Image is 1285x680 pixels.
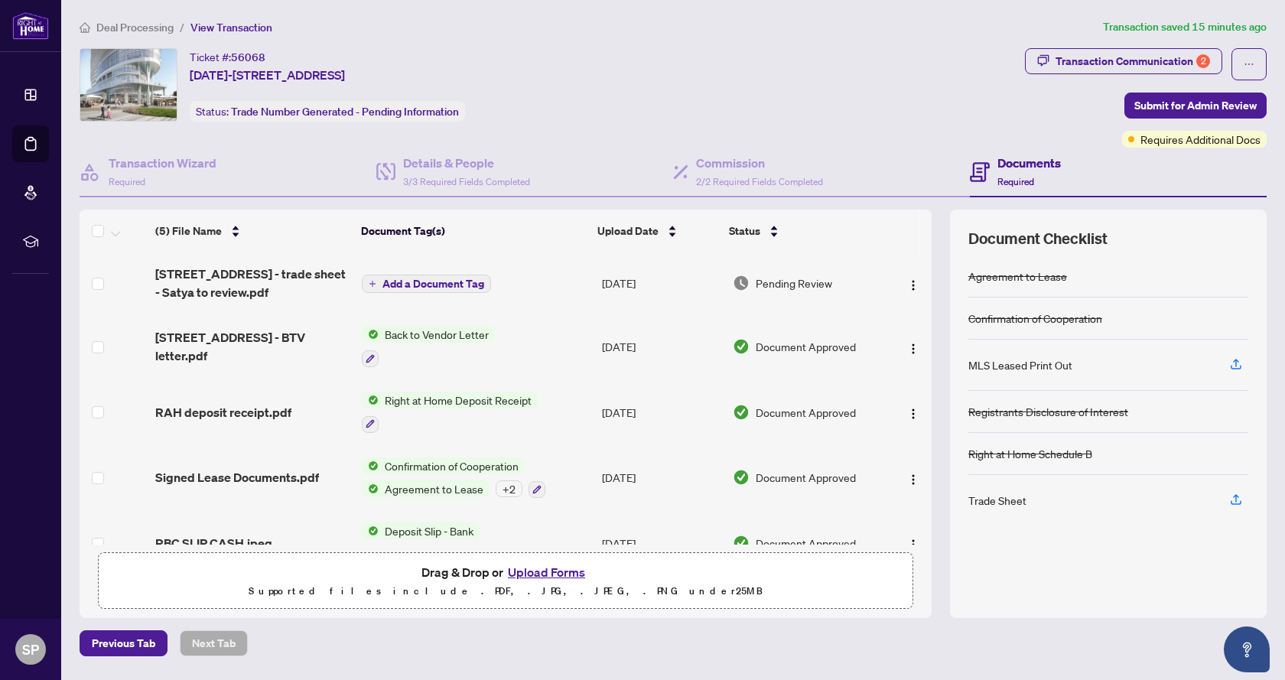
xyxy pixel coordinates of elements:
button: Logo [901,271,926,295]
p: Supported files include .PDF, .JPG, .JPEG, .PNG under 25 MB [108,582,903,600]
th: Upload Date [591,210,723,252]
th: Status [723,210,882,252]
li: / [180,18,184,36]
span: 2/2 Required Fields Completed [696,176,823,187]
span: Confirmation of Cooperation [379,457,525,474]
span: 56068 [231,50,265,64]
span: Right at Home Deposit Receipt [379,392,538,408]
span: Add a Document Tag [382,278,484,289]
span: View Transaction [190,21,272,34]
img: logo [12,11,49,40]
button: Upload Forms [503,562,590,582]
span: Document Checklist [968,228,1108,249]
img: Logo [907,473,919,486]
span: Submit for Admin Review [1134,93,1257,118]
span: Document Approved [756,469,856,486]
img: Logo [907,343,919,355]
button: Status IconRight at Home Deposit Receipt [362,392,538,433]
img: Logo [907,408,919,420]
img: Document Status [733,469,750,486]
button: Logo [901,465,926,490]
span: Required [109,176,145,187]
td: [DATE] [596,510,727,576]
img: Document Status [733,535,750,551]
h4: Transaction Wizard [109,154,216,172]
article: Transaction saved 15 minutes ago [1103,18,1267,36]
span: 3/3 Required Fields Completed [403,176,530,187]
button: Submit for Admin Review [1124,93,1267,119]
span: Drag & Drop orUpload FormsSupported files include .PDF, .JPG, .JPEG, .PNG under25MB [99,553,913,610]
div: MLS Leased Print Out [968,356,1072,373]
td: [DATE] [596,379,727,445]
div: Transaction Communication [1056,49,1210,73]
button: Status IconDeposit Slip - Bank [362,522,480,564]
th: (5) File Name [149,210,356,252]
span: Agreement to Lease [379,480,490,497]
img: Status Icon [362,457,379,474]
span: Back to Vendor Letter [379,326,495,343]
span: Signed Lease Documents.pdf [155,468,319,486]
img: Status Icon [362,480,379,497]
span: ellipsis [1244,59,1254,70]
span: Document Approved [756,404,856,421]
span: [DATE]-[STREET_ADDRESS] [190,66,345,84]
td: [DATE] [596,252,727,314]
span: Document Approved [756,338,856,355]
img: IMG-W12338334_1.jpg [80,49,177,121]
span: Previous Tab [92,631,155,656]
div: Registrants Disclosure of Interest [968,403,1128,420]
span: Document Approved [756,535,856,551]
span: Pending Review [756,275,832,291]
img: Status Icon [362,522,379,539]
span: (5) File Name [155,223,222,239]
td: [DATE] [596,314,727,379]
button: Logo [901,400,926,425]
span: Deposit Slip - Bank [379,522,480,539]
img: Logo [907,538,919,551]
span: RBC SLIP CASH.jpeg [155,534,272,552]
span: plus [369,280,376,288]
button: Logo [901,334,926,359]
img: Status Icon [362,326,379,343]
span: home [80,22,90,33]
span: Required [997,176,1034,187]
span: Drag & Drop or [421,562,590,582]
button: Status IconConfirmation of CooperationStatus IconAgreement to Lease+2 [362,457,545,499]
td: [DATE] [596,445,727,511]
button: Open asap [1224,626,1270,672]
button: Transaction Communication2 [1025,48,1222,74]
span: [STREET_ADDRESS] - trade sheet - Satya to review.pdf [155,265,350,301]
h4: Commission [696,154,823,172]
img: Document Status [733,275,750,291]
img: Logo [907,279,919,291]
span: Status [729,223,760,239]
div: Confirmation of Cooperation [968,310,1102,327]
img: Document Status [733,338,750,355]
div: Trade Sheet [968,492,1026,509]
button: Previous Tab [80,630,168,656]
div: Right at Home Schedule B [968,445,1092,462]
span: Deal Processing [96,21,174,34]
button: Next Tab [180,630,248,656]
button: Status IconBack to Vendor Letter [362,326,495,367]
div: Ticket #: [190,48,265,66]
img: Status Icon [362,392,379,408]
div: + 2 [496,480,522,497]
span: Requires Additional Docs [1140,131,1261,148]
img: Document Status [733,404,750,421]
h4: Details & People [403,154,530,172]
div: Agreement to Lease [968,268,1067,285]
h4: Documents [997,154,1061,172]
span: SP [22,639,39,660]
div: 2 [1196,54,1210,68]
span: [STREET_ADDRESS] - BTV letter.pdf [155,328,350,365]
span: Trade Number Generated - Pending Information [231,105,459,119]
th: Document Tag(s) [355,210,591,252]
button: Add a Document Tag [362,274,491,294]
button: Add a Document Tag [362,275,491,293]
button: Logo [901,531,926,555]
div: Status: [190,101,465,122]
span: Upload Date [597,223,659,239]
span: RAH deposit receipt.pdf [155,403,291,421]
